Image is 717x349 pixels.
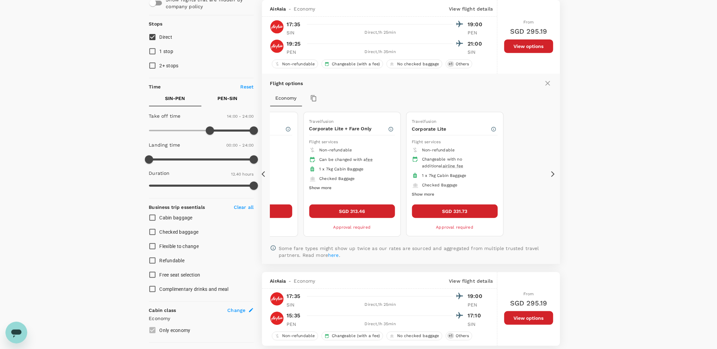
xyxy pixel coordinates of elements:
span: Flexible to change [160,244,199,249]
p: Landing time [149,142,180,148]
span: Changeable (with a fee) [329,61,383,67]
span: Free seat selection [160,272,200,278]
p: 19:00 [468,20,485,29]
span: 1 x 7kg Cabin Baggage [320,167,364,171]
p: Flight options [270,80,303,87]
span: - [286,278,294,284]
p: 17:35 [287,292,300,300]
span: Travelfusion [412,119,437,124]
div: Changeable (with a fee) [322,60,383,68]
span: Flight services [412,139,441,144]
p: SIN [287,29,304,36]
span: Non-refundable [422,148,455,152]
p: PEN [287,49,304,55]
span: 1 stop [160,49,174,54]
span: No checked baggage [394,333,442,339]
span: Flight services [309,139,338,144]
button: SGD 331.73 [412,204,498,218]
span: Non-refundable [320,148,352,152]
span: From [523,20,534,24]
span: + 1 [447,333,454,339]
p: SIN [468,321,485,328]
span: Cabin baggage [160,215,193,220]
button: Show more [309,184,332,193]
p: 17:10 [468,312,485,320]
button: Show more [412,190,435,199]
span: Checked baggage [160,229,199,235]
p: SIN - PEN [165,95,185,102]
div: Changeable (with a fee) [322,332,383,340]
span: Changeable (with a fee) [329,333,383,339]
span: 00:00 - 24:00 [227,143,254,148]
span: No checked baggage [394,61,442,67]
p: Corporate Lite + Fare Only [309,125,388,132]
p: PEN [468,301,485,308]
p: SIN [287,301,304,308]
span: + 1 [447,61,454,67]
button: SGD 313.46 [309,204,395,218]
span: 14:00 - 24:00 [227,114,254,119]
span: Economy [294,5,315,12]
div: Direct , 1h 25min [308,29,453,36]
strong: Business trip essentials [149,204,205,210]
iframe: Button to launch messaging window [5,322,27,344]
span: Non-refundable [280,61,318,67]
img: AK [270,312,284,325]
span: Complimentary drinks and meal [160,286,229,292]
div: Direct , 1h 25min [308,301,453,308]
p: 21:00 [468,40,485,48]
p: 19:25 [287,40,301,48]
span: AirAsia [270,278,286,284]
p: Corporate Lite [412,126,491,132]
p: Some fare types might show up twice as our rates are sourced and aggregated from multiple trusted... [279,245,552,259]
p: SIN [468,49,485,55]
span: Only economy [160,328,191,333]
img: AK [270,292,284,306]
h6: SGD 295.19 [510,298,547,309]
p: View flight details [449,278,493,284]
p: PEN [287,321,304,328]
span: - [286,5,294,12]
button: View options [504,39,553,53]
div: Direct , 1h 35min [308,49,453,55]
span: fee [366,157,373,162]
span: airline fee [443,164,463,168]
span: Economy [294,278,315,284]
span: Checked Baggage [320,176,355,181]
p: PEN - SIN [218,95,238,102]
strong: Cabin class [149,308,176,313]
a: here [328,252,339,258]
p: PEN [468,29,485,36]
p: Reset [241,83,254,90]
span: 1 x 7kg Cabin Baggage [422,173,467,178]
div: +1Others [446,60,472,68]
button: Economy [270,90,302,106]
p: 15:35 [287,312,300,320]
p: Time [149,83,161,90]
p: Economy [149,315,254,322]
span: Change [228,307,246,314]
div: Changeable with no additional [422,156,492,170]
p: Duration [149,170,170,177]
span: Travelfusion [309,119,334,124]
div: Non-refundable [272,60,318,68]
img: AK [270,39,284,53]
button: View options [504,311,553,325]
span: Checked Baggage [422,183,458,187]
span: Non-refundable [280,333,318,339]
strong: Stops [149,21,163,27]
div: +1Others [446,332,472,340]
p: Clear all [234,204,254,211]
p: View flight details [449,5,493,12]
div: No checked baggage [387,332,442,340]
span: Direct [160,34,173,40]
span: Others [453,61,472,67]
p: Take off time [149,113,181,119]
h6: SGD 295.19 [510,26,547,37]
span: Approval required [436,225,474,230]
span: 12.40 hours [231,172,254,177]
span: Refundable [160,258,185,263]
span: Others [453,333,472,339]
div: Can be changed with a [320,156,390,163]
p: 17:35 [287,20,300,29]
